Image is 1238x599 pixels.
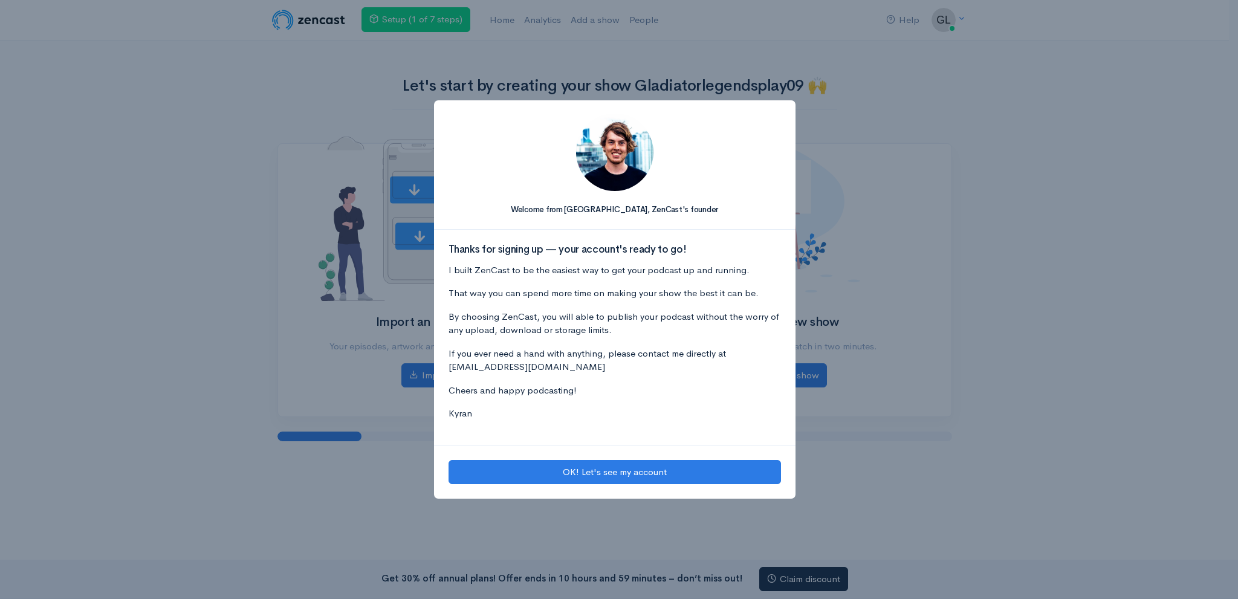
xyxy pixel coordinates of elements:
p: I built ZenCast to be the easiest way to get your podcast up and running. [449,264,781,277]
p: By choosing ZenCast, you will able to publish your podcast without the worry of any upload, downl... [449,310,781,337]
h5: Welcome from [GEOGRAPHIC_DATA], ZenCast's founder [449,206,781,214]
p: That way you can spend more time on making your show the best it can be. [449,287,781,300]
p: Kyran [449,407,781,421]
p: If you ever need a hand with anything, please contact me directly at [EMAIL_ADDRESS][DOMAIN_NAME] [449,347,781,374]
button: OK! Let's see my account [449,460,781,485]
p: Cheers and happy podcasting! [449,384,781,398]
h3: Thanks for signing up — your account's ready to go! [449,244,781,256]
